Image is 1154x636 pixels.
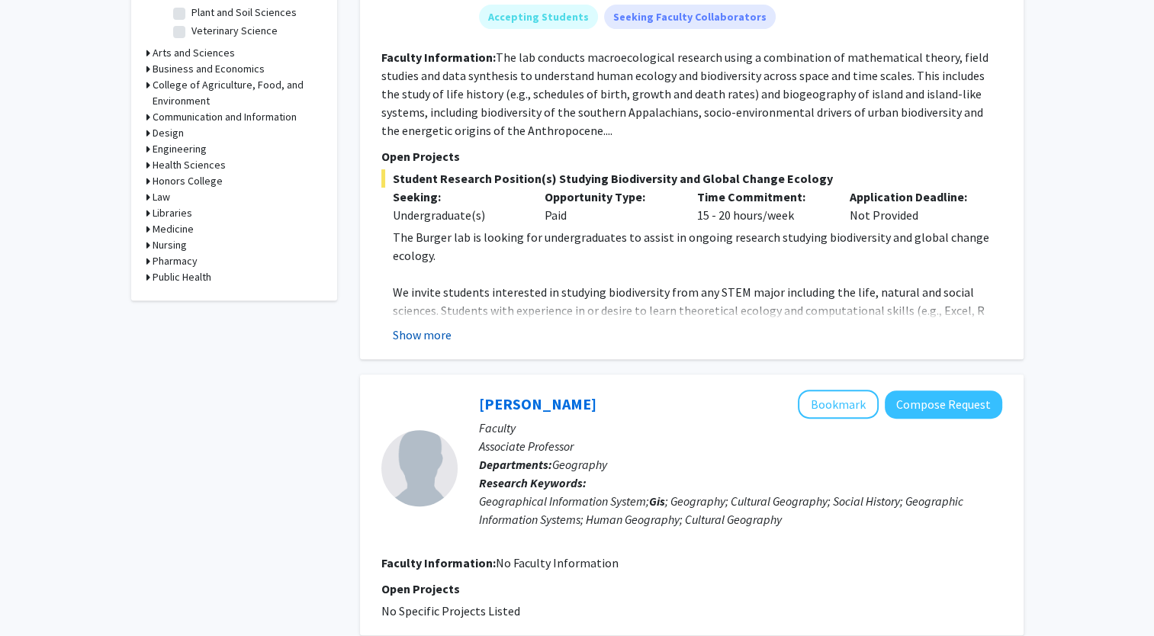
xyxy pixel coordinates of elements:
p: Open Projects [381,147,1002,165]
h3: Nursing [153,237,187,253]
mat-chip: Seeking Faculty Collaborators [604,5,776,29]
span: No Faculty Information [496,555,619,570]
label: Veterinary Science [191,23,278,39]
h3: Business and Economics [153,61,265,77]
h3: Medicine [153,221,194,237]
button: Compose Request to Matthew Wilson [885,390,1002,419]
p: Seeking: [393,188,522,206]
p: Opportunity Type: [545,188,674,206]
b: Gis [649,493,665,509]
span: Student Research Position(s) Studying Biodiversity and Global Change Ecology [381,169,1002,188]
b: Faculty Information: [381,50,496,65]
div: Not Provided [838,188,991,224]
b: Research Keywords: [479,475,587,490]
a: [PERSON_NAME] [479,394,596,413]
iframe: Chat [11,567,65,625]
fg-read-more: The lab conducts macroecological research using a combination of mathematical theory, field studi... [381,50,988,138]
b: Faculty Information: [381,555,496,570]
h3: Public Health [153,269,211,285]
p: Application Deadline: [850,188,979,206]
div: 15 - 20 hours/week [686,188,838,224]
h3: Health Sciences [153,157,226,173]
h3: College of Agriculture, Food, and Environment [153,77,322,109]
h3: Engineering [153,141,207,157]
h3: Design [153,125,184,141]
b: Departments: [479,457,552,472]
p: Associate Professor [479,437,1002,455]
mat-chip: Accepting Students [479,5,598,29]
h3: Libraries [153,205,192,221]
button: Show more [393,326,452,344]
h3: Communication and Information [153,109,297,125]
span: No Specific Projects Listed [381,603,520,618]
div: Paid [533,188,686,224]
p: We invite students interested in studying biodiversity from any STEM major including the life, na... [393,283,1002,356]
h3: Pharmacy [153,253,198,269]
h3: Honors College [153,173,223,189]
div: Geographical Information System; ; Geography; Cultural Geography; Social History; Geographic Info... [479,492,1002,528]
p: Faculty [479,419,1002,437]
p: Open Projects [381,580,1002,598]
button: Add Matthew Wilson to Bookmarks [798,390,879,419]
span: Geography [552,457,607,472]
p: The Burger lab is looking for undergraduates to assist in ongoing research studying biodiversity ... [393,228,1002,265]
h3: Arts and Sciences [153,45,235,61]
div: Undergraduate(s) [393,206,522,224]
label: Plant and Soil Sciences [191,5,297,21]
h3: Law [153,189,170,205]
p: Time Commitment: [697,188,827,206]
